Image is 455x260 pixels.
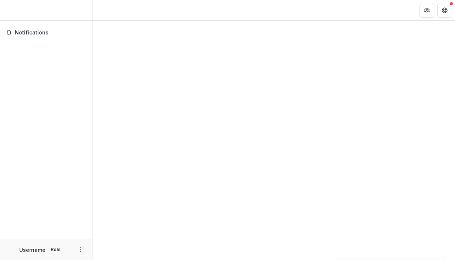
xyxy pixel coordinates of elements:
[15,30,86,36] span: Notifications
[19,246,45,254] p: Username
[437,3,452,18] button: Get Help
[3,27,89,39] button: Notifications
[76,245,85,254] button: More
[419,3,434,18] button: Partners
[48,246,63,253] p: Role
